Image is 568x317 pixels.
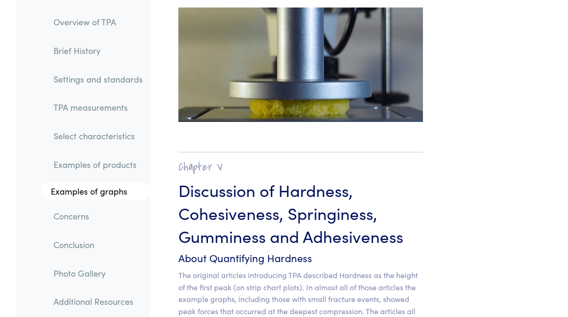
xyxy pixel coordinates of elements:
a: Overview of TPA [46,11,150,33]
h2: Chapter V [178,160,423,174]
h3: Discussion of Hardness, Cohesiveness, Springiness, Gumminess and Adhesiveness [178,178,423,247]
a: Conclusion [46,234,150,256]
a: Select characteristics [46,125,150,147]
a: TPA measurements [46,97,150,118]
a: Photo Gallery [46,262,150,284]
a: Additional Resources [46,291,150,312]
img: pound cake, compressed to 75% [178,8,423,122]
a: Settings and standards [46,68,150,90]
a: Examples of products [46,154,150,175]
a: Examples of graphs [41,182,150,201]
a: Concerns [46,205,150,227]
a: Brief History [46,40,150,61]
h6: About Quantifying Hardness [178,251,423,265]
